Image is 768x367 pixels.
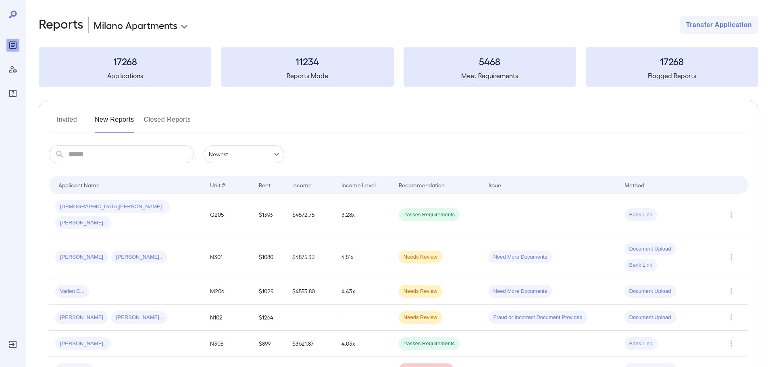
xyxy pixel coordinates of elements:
[404,55,576,68] h3: 5468
[286,236,335,278] td: $4875.33
[39,71,211,81] h5: Applications
[221,55,393,68] h3: 11234
[725,251,738,263] button: Row Actions
[399,340,460,348] span: Passes Requirements
[39,55,211,68] h3: 17268
[624,314,676,321] span: Document Upload
[252,305,286,331] td: $1264
[335,194,392,236] td: 3.28x
[489,180,502,190] div: Issue
[58,180,100,190] div: Applicant Name
[55,219,111,227] span: [PERSON_NAME]..
[204,145,284,163] div: Newest
[210,180,225,190] div: Unit #
[489,253,552,261] span: Need More Documents
[489,288,552,295] span: Need More Documents
[335,236,392,278] td: 4.51x
[204,236,253,278] td: N301
[335,305,392,331] td: -
[6,63,19,76] div: Manage Users
[55,288,89,295] span: Varien C...
[586,55,758,68] h3: 17268
[341,180,376,190] div: Income Level
[204,305,253,331] td: N102
[399,314,442,321] span: Needs Review
[725,285,738,298] button: Row Actions
[725,208,738,221] button: Row Actions
[95,113,134,133] button: New Reports
[624,288,676,295] span: Document Upload
[624,245,676,253] span: Document Upload
[725,311,738,324] button: Row Actions
[335,278,392,305] td: 4.43x
[252,236,286,278] td: $1080
[144,113,191,133] button: Closed Reports
[292,180,312,190] div: Income
[624,261,657,269] span: Bank Link
[55,203,170,211] span: [DEMOGRAPHIC_DATA][PERSON_NAME]..
[204,194,253,236] td: G205
[252,194,286,236] td: $1393
[204,331,253,357] td: N305
[49,113,85,133] button: Invited
[39,16,83,34] h2: Reports
[399,211,460,219] span: Passes Requirements
[680,16,758,34] button: Transfer Application
[489,314,587,321] span: Fraud or Incorrect Document Provided
[39,47,758,87] summary: 17268Applications11234Reports Made5468Meet Requirements17268Flagged Reports
[204,278,253,305] td: M206
[6,338,19,351] div: Log Out
[111,253,167,261] span: [PERSON_NAME]..
[55,253,108,261] span: [PERSON_NAME]
[286,331,335,357] td: $3621.87
[404,71,576,81] h5: Meet Requirements
[399,180,445,190] div: Recommendation
[586,71,758,81] h5: Flagged Reports
[111,314,167,321] span: [PERSON_NAME]..
[286,278,335,305] td: $4553.80
[252,278,286,305] td: $1029
[252,331,286,357] td: $899
[94,19,177,31] p: Milano Apartments
[55,340,111,348] span: [PERSON_NAME]..
[399,288,442,295] span: Needs Review
[725,337,738,350] button: Row Actions
[624,340,657,348] span: Bank Link
[6,39,19,52] div: Reports
[286,194,335,236] td: $4572.75
[624,180,644,190] div: Method
[399,253,442,261] span: Needs Review
[221,71,393,81] h5: Reports Made
[55,314,108,321] span: [PERSON_NAME]
[6,87,19,100] div: FAQ
[335,331,392,357] td: 4.03x
[624,211,657,219] span: Bank Link
[259,180,272,190] div: Rent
